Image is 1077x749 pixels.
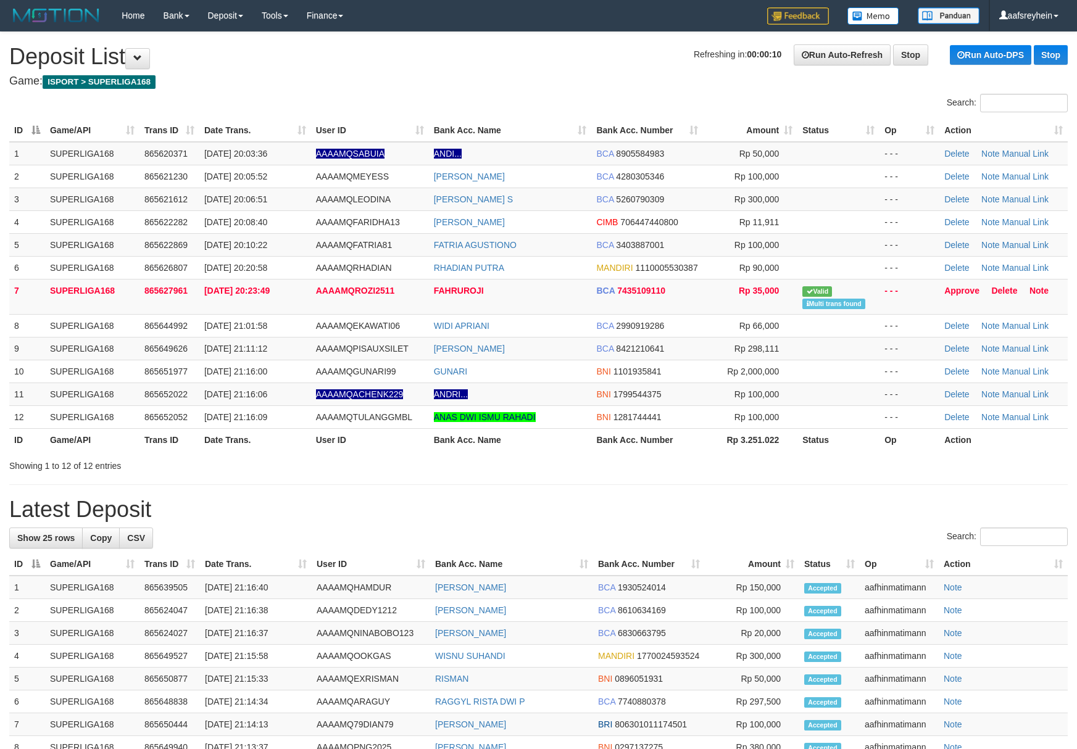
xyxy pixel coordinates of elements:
[204,263,267,273] span: [DATE] 20:20:58
[45,668,139,690] td: SUPERLIGA168
[739,286,779,296] span: Rp 35,000
[199,119,311,142] th: Date Trans.: activate to sort column ascending
[139,428,199,451] th: Trans ID
[804,629,841,639] span: Accepted
[45,256,139,279] td: SUPERLIGA168
[435,719,506,729] a: [PERSON_NAME]
[879,119,939,142] th: Op: activate to sort column ascending
[944,628,962,638] a: Note
[9,668,45,690] td: 5
[204,412,267,422] span: [DATE] 21:16:09
[199,428,311,451] th: Date Trans.
[434,149,462,159] a: ANDI...
[944,194,969,204] a: Delete
[45,383,139,405] td: SUPERLIGA168
[45,690,139,713] td: SUPERLIGA168
[860,553,939,576] th: Op: activate to sort column ascending
[9,44,1068,69] h1: Deposit List
[860,622,939,645] td: aafhinmatimann
[598,674,612,684] span: BNI
[9,188,45,210] td: 3
[893,44,928,65] a: Stop
[879,428,939,451] th: Op
[703,428,797,451] th: Rp 3.251.022
[947,94,1068,112] label: Search:
[127,533,145,543] span: CSV
[435,697,525,706] a: RAGGYL RISTA DWI P
[980,94,1068,112] input: Search:
[434,366,467,376] a: GUNARI
[45,576,139,599] td: SUPERLIGA168
[435,628,506,638] a: [PERSON_NAME]
[734,172,779,181] span: Rp 100,000
[144,389,188,399] span: 865652022
[618,697,666,706] span: Copy 7740880378 to clipboard
[1002,172,1049,181] a: Manual Link
[434,172,505,181] a: [PERSON_NAME]
[45,188,139,210] td: SUPERLIGA168
[734,194,779,204] span: Rp 300,000
[947,528,1068,546] label: Search:
[1029,286,1049,296] a: Note
[316,344,409,354] span: AAAAMQPISAUXSILET
[944,149,969,159] a: Delete
[312,645,430,668] td: AAAAMQOOKGAS
[705,576,799,599] td: Rp 150,000
[705,553,799,576] th: Amount: activate to sort column ascending
[596,321,613,331] span: BCA
[204,389,267,399] span: [DATE] 21:16:06
[200,599,312,622] td: [DATE] 21:16:38
[1002,366,1049,376] a: Manual Link
[596,366,610,376] span: BNI
[879,142,939,165] td: - - -
[944,651,962,661] a: Note
[9,645,45,668] td: 4
[312,553,430,576] th: User ID: activate to sort column ascending
[9,576,45,599] td: 1
[734,389,779,399] span: Rp 100,000
[200,668,312,690] td: [DATE] 21:15:33
[45,142,139,165] td: SUPERLIGA168
[727,366,779,376] span: Rp 2,000,000
[598,697,615,706] span: BCA
[591,119,703,142] th: Bank Acc. Number: activate to sort column ascending
[45,279,139,314] td: SUPERLIGA168
[316,366,396,376] span: AAAAMQGUNARI99
[9,279,45,314] td: 7
[944,366,969,376] a: Delete
[9,6,103,25] img: MOTION_logo.png
[312,622,430,645] td: AAAAMQNINABOBO123
[204,172,267,181] span: [DATE] 20:05:52
[879,188,939,210] td: - - -
[860,576,939,599] td: aafhinmatimann
[9,528,83,548] a: Show 25 rows
[9,622,45,645] td: 3
[45,645,139,668] td: SUPERLIGA168
[981,344,1000,354] a: Note
[312,599,430,622] td: AAAAMQDEDY1212
[804,674,841,685] span: Accepted
[435,651,505,661] a: WISNU SUHANDI
[9,210,45,233] td: 4
[200,553,312,576] th: Date Trans.: activate to sort column ascending
[944,412,969,422] a: Delete
[734,240,779,250] span: Rp 100,000
[1034,45,1068,65] a: Stop
[139,599,200,622] td: 865624047
[1002,240,1049,250] a: Manual Link
[435,605,506,615] a: [PERSON_NAME]
[980,528,1068,546] input: Search:
[860,713,939,736] td: aafhinmatimann
[939,428,1068,451] th: Action
[9,553,45,576] th: ID: activate to sort column descending
[200,576,312,599] td: [DATE] 21:16:40
[9,690,45,713] td: 6
[17,533,75,543] span: Show 25 rows
[429,428,592,451] th: Bank Acc. Name
[860,690,939,713] td: aafhinmatimann
[617,286,665,296] span: Copy 7435109110 to clipboard
[45,314,139,337] td: SUPERLIGA168
[139,553,200,576] th: Trans ID: activate to sort column ascending
[316,194,391,204] span: AAAAMQLEODINA
[705,622,799,645] td: Rp 20,000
